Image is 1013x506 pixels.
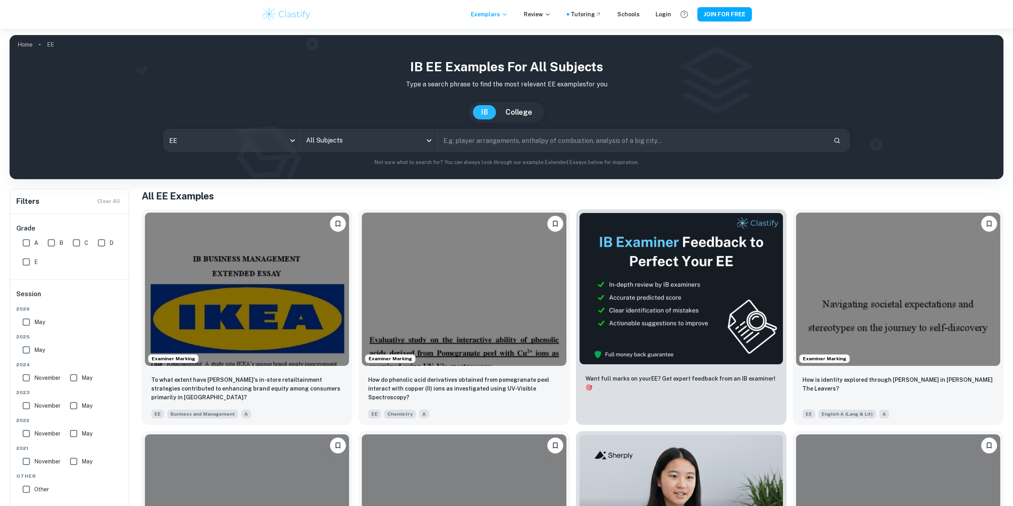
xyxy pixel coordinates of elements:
[16,224,123,233] h6: Grade
[82,429,92,438] span: May
[47,40,54,49] p: EE
[16,158,997,166] p: Not sure what to search for? You can always look through our example Extended Essays below for in...
[16,57,997,76] h1: IB EE examples for all subjects
[142,189,1003,203] h1: All EE Examples
[656,10,671,19] a: Login
[16,333,123,340] span: 2025
[471,10,508,19] p: Exemplars
[34,485,49,494] span: Other
[16,445,123,452] span: 2021
[16,473,123,480] span: Other
[571,10,601,19] a: Tutoring
[586,384,592,391] span: 🎯
[34,457,61,466] span: November
[10,35,1003,179] img: profile cover
[438,129,827,152] input: E.g. player arrangements, enthalpy of combustion, analysis of a big city...
[148,355,198,362] span: Examiner Marking
[800,355,849,362] span: Examiner Marking
[579,213,783,365] img: Thumbnail
[82,401,92,410] span: May
[34,258,38,266] span: E
[677,8,691,21] button: Help and Feedback
[330,438,346,453] button: Please log in to bookmark exemplars
[16,417,123,424] span: 2022
[34,401,61,410] span: November
[586,374,777,392] p: Want full marks on your EE ? Get expert feedback from an IB examiner!
[16,389,123,396] span: 2023
[151,410,164,418] span: EE
[981,216,997,232] button: Please log in to bookmark exemplars
[419,410,429,418] span: A
[498,105,540,119] button: College
[16,305,123,313] span: 2026
[59,238,63,247] span: B
[359,209,569,425] a: Examiner MarkingPlease log in to bookmark exemplarsHow do phenolic acid derivatives obtained from...
[142,209,352,425] a: Examiner MarkingPlease log in to bookmark exemplarsTo what extent have IKEA's in-store retailtain...
[109,238,113,247] span: D
[802,375,994,393] p: How is identity explored through Deming Guo in Lisa Ko’s The Leavers?
[368,375,560,402] p: How do phenolic acid derivatives obtained from pomegranate peel interact with copper (II) ions as...
[16,80,997,89] p: Type a search phrase to find the most relevant EE examples for you
[145,213,349,366] img: Business and Management EE example thumbnail: To what extent have IKEA's in-store reta
[547,216,563,232] button: Please log in to bookmark exemplars
[830,134,844,147] button: Search
[384,410,416,418] span: Chemistry
[151,375,343,402] p: To what extent have IKEA's in-store retailtainment strategies contributed to enhancing brand equi...
[34,346,45,354] span: May
[368,410,381,418] span: EE
[34,373,61,382] span: November
[16,196,39,207] h6: Filters
[362,213,566,366] img: Chemistry EE example thumbnail: How do phenolic acid derivatives obtaine
[82,457,92,466] span: May
[82,373,92,382] span: May
[330,216,346,232] button: Please log in to bookmark exemplars
[576,209,787,425] a: ThumbnailWant full marks on yourEE? Get expert feedback from an IB examiner!
[981,438,997,453] button: Please log in to bookmark exemplars
[167,410,238,418] span: Business and Management
[16,289,123,305] h6: Session
[796,213,1000,366] img: English A (Lang & Lit) EE example thumbnail: How is identity explored through Deming
[365,355,415,362] span: Examiner Marking
[524,10,551,19] p: Review
[34,429,61,438] span: November
[697,7,752,21] button: JOIN FOR FREE
[802,410,815,418] span: EE
[879,410,889,418] span: A
[34,318,45,326] span: May
[793,209,1003,425] a: Examiner MarkingPlease log in to bookmark exemplarsHow is identity explored through Deming Guo in...
[424,135,435,146] button: Open
[34,238,38,247] span: A
[84,238,88,247] span: C
[18,39,33,50] a: Home
[16,361,123,368] span: 2024
[617,10,640,19] a: Schools
[164,129,301,152] div: EE
[473,105,496,119] button: IB
[262,6,312,22] img: Clastify logo
[818,410,876,418] span: English A (Lang & Lit)
[241,410,251,418] span: A
[547,438,563,453] button: Please log in to bookmark exemplars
